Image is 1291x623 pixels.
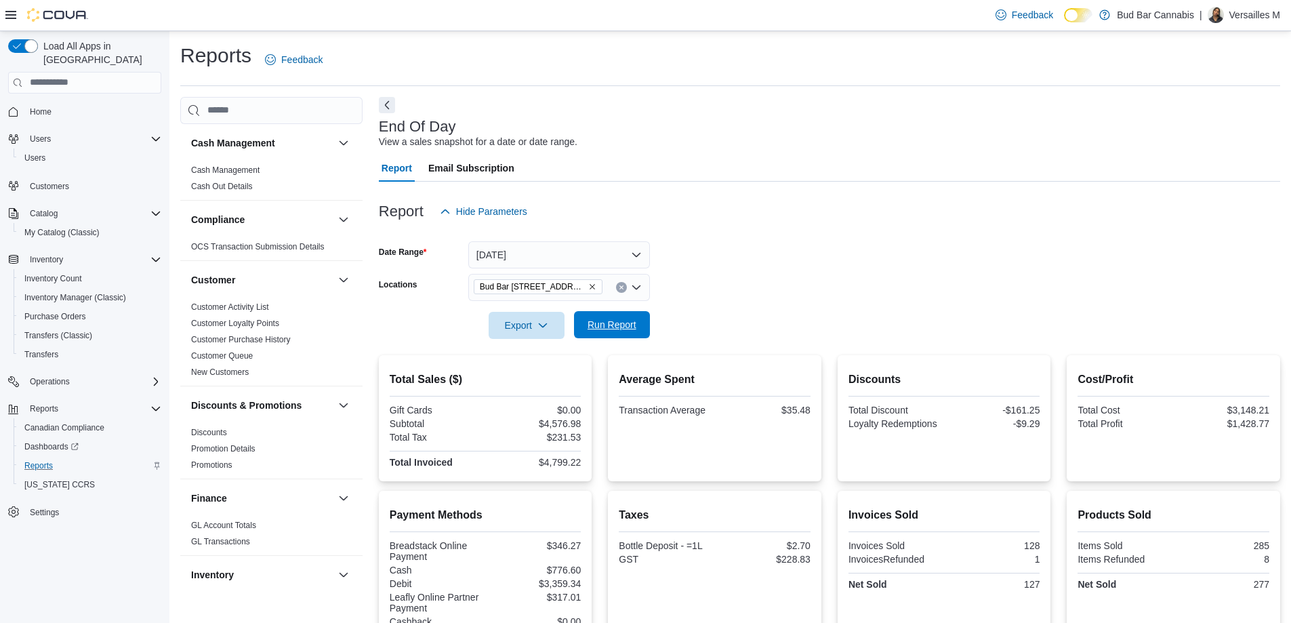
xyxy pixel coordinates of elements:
button: Run Report [574,311,650,338]
a: Reports [19,458,58,474]
span: Reports [19,458,161,474]
h3: Customer [191,273,235,287]
span: Users [24,153,45,163]
button: Customer [335,272,352,288]
label: Date Range [379,247,427,258]
span: Users [30,134,51,144]
button: Inventory Count [14,269,167,288]
a: Promotion Details [191,444,255,454]
span: My Catalog (Classic) [24,227,100,238]
span: OCS Transaction Submission Details [191,241,325,252]
a: Cash Management [191,165,260,175]
span: Hide Parameters [456,205,527,218]
button: Clear input [616,282,627,293]
button: Reports [24,401,64,417]
nav: Complex example [8,96,161,557]
span: Users [19,150,161,166]
div: Total Tax [390,432,483,443]
strong: Net Sold [1078,579,1116,590]
button: Compliance [335,212,352,228]
div: $317.01 [488,592,581,603]
p: | [1200,7,1202,23]
button: Inventory [335,567,352,583]
span: Inventory [30,254,63,265]
span: Load All Apps in [GEOGRAPHIC_DATA] [38,39,161,66]
div: $2.70 [718,540,811,551]
h2: Discounts [848,371,1040,388]
span: Promotion Details [191,443,255,454]
span: New Customers [191,367,249,378]
div: Bottle Deposit - =1L [619,540,712,551]
span: Transfers [24,349,58,360]
h2: Taxes [619,507,811,523]
span: Email Subscription [428,155,514,182]
button: Discounts & Promotions [335,397,352,414]
div: Total Cost [1078,405,1170,416]
div: Leafly Online Partner Payment [390,592,483,614]
div: Loyalty Redemptions [848,418,941,429]
button: Cash Management [191,136,333,150]
div: Breadstack Online Payment [390,540,483,562]
div: $4,799.22 [488,457,581,468]
h3: Inventory [191,568,234,582]
span: Canadian Compliance [19,420,161,436]
button: Users [3,129,167,148]
button: Purchase Orders [14,307,167,326]
div: $1,428.77 [1176,418,1269,429]
button: Catalog [24,205,63,222]
a: Cash Out Details [191,182,253,191]
button: [DATE] [468,241,650,268]
div: Customer [180,299,363,386]
button: Discounts & Promotions [191,399,333,412]
div: -$161.25 [947,405,1040,416]
div: $3,359.34 [488,578,581,589]
span: Customer Activity List [191,302,269,313]
a: [US_STATE] CCRS [19,477,100,493]
button: Settings [3,502,167,522]
span: Reports [24,460,53,471]
strong: Net Sold [848,579,887,590]
a: GL Account Totals [191,521,256,530]
div: $4,576.98 [488,418,581,429]
div: Cash [390,565,483,576]
button: [US_STATE] CCRS [14,475,167,494]
button: Hide Parameters [434,198,533,225]
div: View a sales snapshot for a date or date range. [379,135,577,149]
button: Transfers [14,345,167,364]
span: Bud Bar [STREET_ADDRESS] [480,280,586,294]
div: 285 [1176,540,1269,551]
span: Reports [30,403,58,414]
button: Canadian Compliance [14,418,167,437]
span: Run Report [588,318,636,331]
button: Remove Bud Bar 14 ST NW from selection in this group [588,283,596,291]
span: Transfers (Classic) [24,330,92,341]
span: Home [30,106,52,117]
button: Users [14,148,167,167]
span: Dashboards [24,441,79,452]
div: $228.83 [718,554,811,565]
button: Customers [3,176,167,195]
div: Discounts & Promotions [180,424,363,479]
button: Operations [3,372,167,391]
a: Inventory Manager (Classic) [19,289,131,306]
button: Next [379,97,395,113]
div: GST [619,554,712,565]
button: Inventory [24,252,68,268]
button: Finance [335,490,352,506]
span: Transfers [19,346,161,363]
h2: Cost/Profit [1078,371,1269,388]
div: $776.60 [488,565,581,576]
span: [US_STATE] CCRS [24,479,95,490]
img: Cova [27,8,88,22]
span: Customer Queue [191,350,253,361]
span: Purchase Orders [24,311,86,322]
h2: Total Sales ($) [390,371,581,388]
span: Customer Loyalty Points [191,318,279,329]
div: $346.27 [488,540,581,551]
h2: Average Spent [619,371,811,388]
a: Customer Loyalty Points [191,319,279,328]
a: Customer Purchase History [191,335,291,344]
div: Debit [390,578,483,589]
